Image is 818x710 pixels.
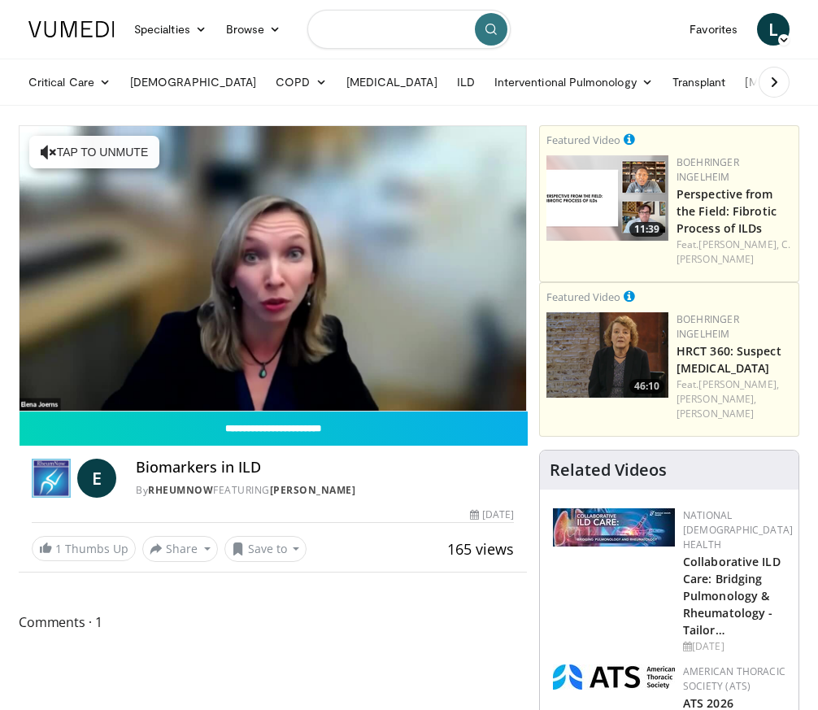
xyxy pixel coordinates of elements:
a: Favorites [680,13,747,46]
a: National [DEMOGRAPHIC_DATA] Health [683,508,793,551]
a: American Thoracic Society (ATS) [683,664,785,693]
a: 46:10 [546,312,668,398]
div: [DATE] [683,639,793,654]
a: Collaborative ILD Care: Bridging Pulmonology & Rheumatology - Tailor… [683,554,781,638]
a: C. [PERSON_NAME] [677,237,790,266]
a: [MEDICAL_DATA] [337,66,447,98]
a: L [757,13,790,46]
a: Specialties [124,13,216,46]
div: Feat. [677,377,792,421]
img: 8340d56b-4f12-40ce-8f6a-f3da72802623.png.150x105_q85_crop-smart_upscale.png [546,312,668,398]
h4: Biomarkers in ILD [136,459,514,477]
input: Search topics, interventions [307,10,511,49]
div: By FEATURING [136,483,514,498]
a: Boehringer Ingelheim [677,312,739,341]
a: Perspective from the Field: Fibrotic Process of ILDs [677,186,777,236]
a: Boehringer Ingelheim [677,155,739,184]
a: [PERSON_NAME] [677,407,754,420]
a: Critical Care [19,66,120,98]
span: 165 views [447,539,514,559]
a: RheumNow [148,483,213,497]
button: Share [142,536,218,562]
small: Featured Video [546,133,620,147]
span: 11:39 [629,222,664,237]
img: 7e341e47-e122-4d5e-9c74-d0a8aaff5d49.jpg.150x105_q85_autocrop_double_scale_upscale_version-0.2.jpg [553,508,675,547]
a: [DEMOGRAPHIC_DATA] [120,66,266,98]
a: Browse [216,13,291,46]
button: Save to [224,536,307,562]
img: VuMedi Logo [28,21,115,37]
span: 46:10 [629,379,664,394]
img: 31f0e357-1e8b-4c70-9a73-47d0d0a8b17d.png.150x105_q85_autocrop_double_scale_upscale_version-0.2.jpg [553,664,675,690]
a: HRCT 360: Suspect [MEDICAL_DATA] [677,343,781,376]
a: Interventional Pulmonology [485,66,663,98]
div: Feat. [677,237,792,267]
a: Transplant [663,66,736,98]
button: Tap to unmute [29,136,159,168]
img: 0d260a3c-dea8-4d46-9ffd-2859801fb613.png.150x105_q85_crop-smart_upscale.png [546,155,668,241]
a: 1 Thumbs Up [32,536,136,561]
div: [DATE] [470,507,514,522]
a: [PERSON_NAME], [698,237,778,251]
a: [PERSON_NAME] [270,483,356,497]
span: 1 [55,541,62,556]
span: Comments 1 [19,612,527,633]
a: [PERSON_NAME], [677,392,756,406]
a: ILD [447,66,485,98]
img: RheumNow [32,459,71,498]
a: [PERSON_NAME], [698,377,778,391]
a: COPD [266,66,336,98]
a: E [77,459,116,498]
video-js: Video Player [20,126,526,411]
h4: Related Videos [550,460,667,480]
small: Featured Video [546,290,620,304]
a: 11:39 [546,155,668,241]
